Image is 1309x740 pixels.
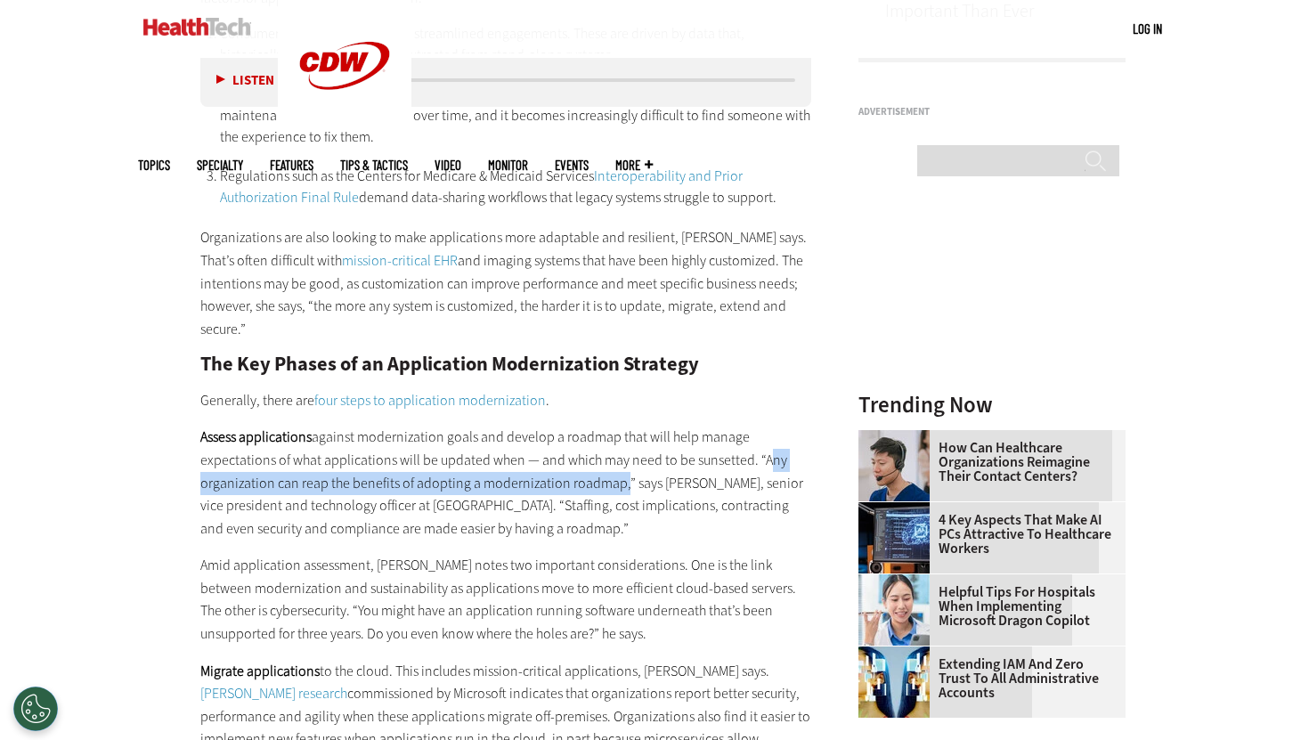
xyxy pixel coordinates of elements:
[200,389,811,412] p: Generally, there are .
[340,159,408,172] a: Tips & Tactics
[858,502,930,573] img: Desktop monitor with brain AI concept
[858,657,1115,700] a: Extending IAM and Zero Trust to All Administrative Accounts
[1133,20,1162,37] a: Log in
[858,124,1126,346] iframe: advertisement
[488,159,528,172] a: MonITor
[858,574,930,646] img: Doctor using phone to dictate to tablet
[858,646,939,661] a: abstract image of woman with pixelated face
[615,159,653,172] span: More
[197,159,243,172] span: Specialty
[143,18,251,36] img: Home
[435,159,461,172] a: Video
[858,513,1115,556] a: 4 Key Aspects That Make AI PCs Attractive to Healthcare Workers
[13,687,58,731] div: Cookies Settings
[13,687,58,731] button: Open Preferences
[200,426,811,540] p: against modernization goals and develop a roadmap that will help manage expectations of what appl...
[342,251,458,270] a: mission-critical EHR
[278,118,411,136] a: CDW
[858,430,930,501] img: Healthcare contact center
[200,662,320,680] strong: Migrate applications
[858,502,939,516] a: Desktop monitor with brain AI concept
[858,394,1126,416] h3: Trending Now
[270,159,313,172] a: Features
[200,354,811,374] h2: The Key Phases of an Application Modernization Strategy
[200,684,347,703] a: [PERSON_NAME] research
[858,430,939,444] a: Healthcare contact center
[314,391,546,410] a: four steps to application modernization
[555,159,589,172] a: Events
[858,574,939,589] a: Doctor using phone to dictate to tablet
[858,441,1115,484] a: How Can Healthcare Organizations Reimagine Their Contact Centers?
[138,159,170,172] span: Topics
[858,585,1115,628] a: Helpful Tips for Hospitals When Implementing Microsoft Dragon Copilot
[200,226,811,340] p: Organizations are also looking to make applications more adaptable and resilient, [PERSON_NAME] s...
[858,646,930,718] img: abstract image of woman with pixelated face
[200,427,312,446] strong: Assess applications
[1133,20,1162,38] div: User menu
[200,554,811,645] p: Amid application assessment, [PERSON_NAME] notes two important considerations. One is the link be...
